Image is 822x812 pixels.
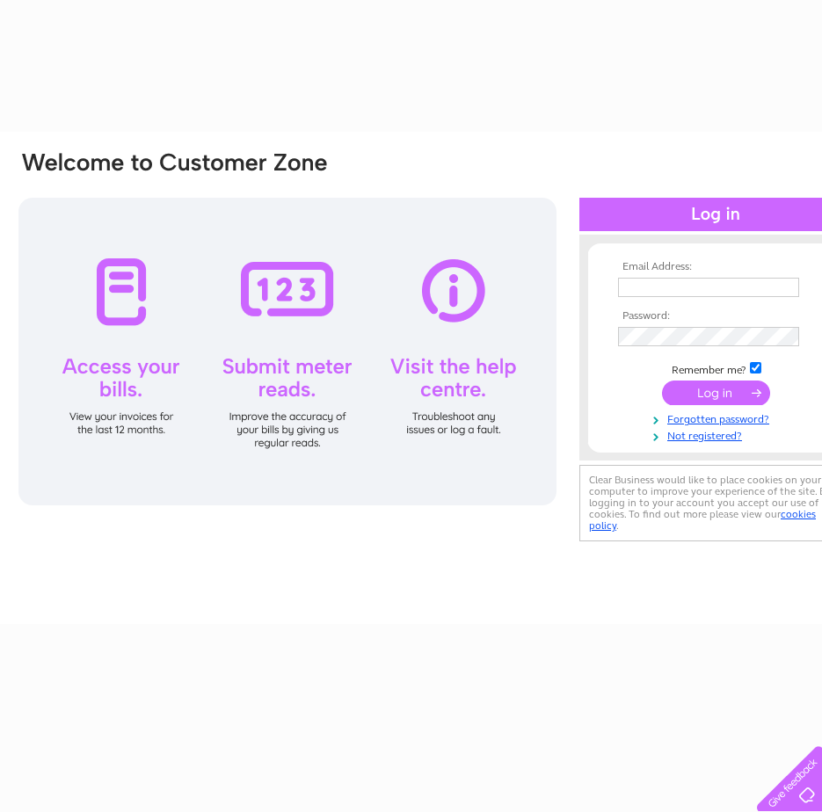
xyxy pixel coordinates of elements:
[618,426,818,443] a: Not registered?
[618,410,818,426] a: Forgotten password?
[589,508,816,532] a: cookies policy
[614,261,818,273] th: Email Address:
[614,310,818,323] th: Password:
[614,359,818,377] td: Remember me?
[662,381,770,405] input: Submit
